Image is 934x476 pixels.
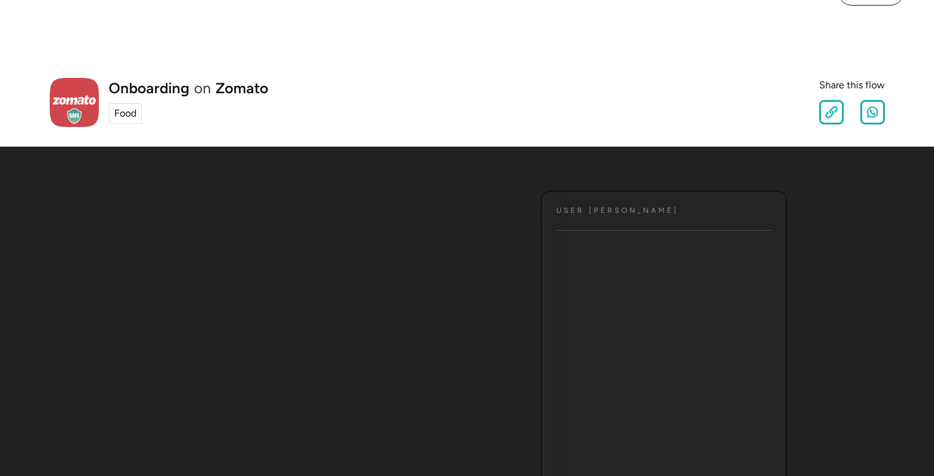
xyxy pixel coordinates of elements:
h1: Onboarding [109,81,189,96]
a: Zomato [216,81,268,96]
div: Share this flow [819,78,885,93]
div: on [194,81,211,96]
a: Food [109,103,142,124]
h4: User [PERSON_NAME] [556,206,679,215]
div: Food [114,106,136,121]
